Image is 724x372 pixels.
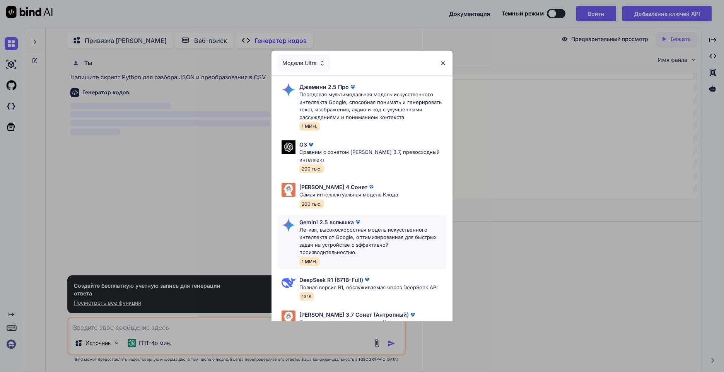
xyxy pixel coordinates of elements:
[299,191,398,199] p: Самая интеллектуальная модель Клода
[363,276,371,283] img: премия
[282,183,295,197] img: Выбор моделей
[299,257,320,266] span: 1 МИН.
[440,60,446,67] img: закрывать
[299,276,363,284] p: DeepSeek R1 (671B-Full)
[299,311,409,319] p: [PERSON_NAME] 3.7 Сонет (Антропный)
[299,284,437,292] p: Полная версия R1, обслуживаемая через DeepSeek API
[299,148,446,164] p: Сравним с сонетом [PERSON_NAME] 3.7, превосходный интеллект
[299,83,349,91] p: Джемини 2.5 Про
[349,83,357,91] img: премия
[282,140,295,154] img: Выбор моделей
[282,311,295,324] img: Выбор моделей
[299,292,314,301] span: 131К
[299,183,367,191] p: [PERSON_NAME] 4 Сонет
[307,141,315,148] img: премия
[299,140,307,148] p: О3
[299,164,324,173] span: 200 тыс.
[319,60,326,67] img: Выбор моделей
[409,311,417,319] img: премия
[354,218,362,226] img: премия
[299,200,324,208] span: 200 тыс.
[299,91,446,121] p: Передовая мультимодальная модель искусственного интеллекта Google, способная понимать и генериров...
[282,218,295,232] img: Выбор моделей
[282,276,295,290] img: Выбор моделей
[367,183,375,191] img: премия
[299,218,354,226] p: Gemini 2.5 вспышка
[299,319,417,326] p: Самая интеллектуальная модель Клода
[282,83,295,97] img: Выбор моделей
[282,59,317,67] font: Модели Ultra
[299,226,446,256] p: Легкая, высокоскоростная модель искусственного интеллекта от Google, оптимизированная для быстрых...
[299,122,320,131] span: 1 МИН.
